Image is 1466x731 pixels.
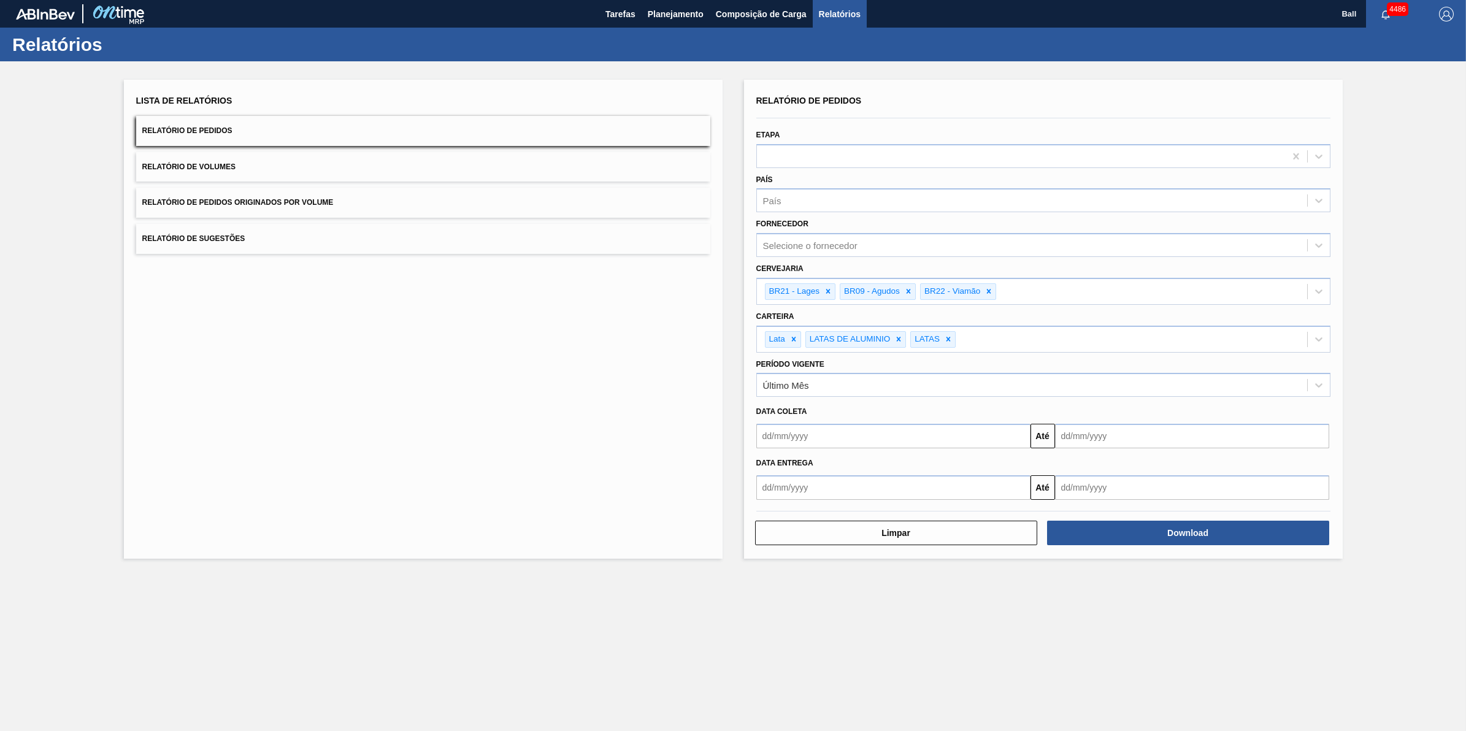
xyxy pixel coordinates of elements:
img: Logout [1439,7,1454,21]
div: Último Mês [763,380,809,391]
div: LATAS [911,332,942,347]
label: Etapa [756,131,780,139]
div: BR21 - Lages [766,284,822,299]
span: Data coleta [756,407,807,416]
label: Carteira [756,312,794,321]
input: dd/mm/yyyy [756,424,1030,448]
div: País [763,196,781,206]
button: Relatório de Pedidos Originados por Volume [136,188,710,218]
span: Relatório de Pedidos [142,126,232,135]
input: dd/mm/yyyy [756,475,1030,500]
button: Limpar [755,521,1037,545]
button: Relatório de Volumes [136,152,710,182]
button: Relatório de Pedidos [136,116,710,146]
label: Período Vigente [756,360,824,369]
label: Fornecedor [756,220,808,228]
div: Selecione o fornecedor [763,240,858,251]
span: Planejamento [648,7,704,21]
input: dd/mm/yyyy [1055,475,1329,500]
div: BR09 - Agudos [840,284,902,299]
button: Até [1030,475,1055,500]
button: Relatório de Sugestões [136,224,710,254]
span: Relatório de Pedidos [756,96,862,105]
span: Data entrega [756,459,813,467]
button: Notificações [1366,6,1405,23]
span: Lista de Relatórios [136,96,232,105]
input: dd/mm/yyyy [1055,424,1329,448]
img: TNhmsLtSVTkK8tSr43FrP2fwEKptu5GPRR3wAAAABJRU5ErkJggg== [16,9,75,20]
span: Relatório de Pedidos Originados por Volume [142,198,334,207]
h1: Relatórios [12,37,230,52]
span: 4486 [1387,2,1408,16]
label: País [756,175,773,184]
div: LATAS DE ALUMINIO [806,332,892,347]
span: Composição de Carga [716,7,807,21]
button: Até [1030,424,1055,448]
span: Relatório de Volumes [142,163,236,171]
button: Download [1047,521,1329,545]
span: Relatórios [819,7,861,21]
label: Cervejaria [756,264,804,273]
span: Relatório de Sugestões [142,234,245,243]
div: Lata [766,332,787,347]
span: Tarefas [605,7,635,21]
div: BR22 - Viamão [921,284,982,299]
